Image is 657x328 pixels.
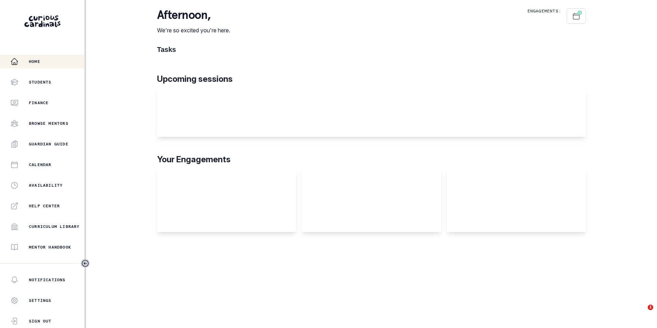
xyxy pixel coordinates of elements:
[29,183,63,188] p: Availability
[24,15,60,27] img: Curious Cardinals Logo
[29,203,60,209] p: Help Center
[634,305,650,321] iframe: Intercom live chat
[157,8,230,22] p: afternoon ,
[29,79,52,85] p: Students
[29,277,66,283] p: Notifications
[648,305,653,310] span: 1
[157,45,586,54] h1: Tasks
[29,59,40,64] p: Home
[527,8,561,14] p: Engagements:
[29,100,48,106] p: Finance
[81,259,90,268] button: Toggle sidebar
[29,224,80,229] p: Curriculum Library
[29,244,71,250] p: Mentor Handbook
[157,153,586,166] p: Your Engagements
[29,162,52,167] p: Calendar
[29,141,68,147] p: Guardian Guide
[29,318,52,324] p: Sign Out
[29,121,68,126] p: Browse Mentors
[157,26,230,34] p: We're so excited you're here.
[157,73,586,85] p: Upcoming sessions
[567,8,586,24] button: Schedule Sessions
[29,298,52,303] p: Settings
